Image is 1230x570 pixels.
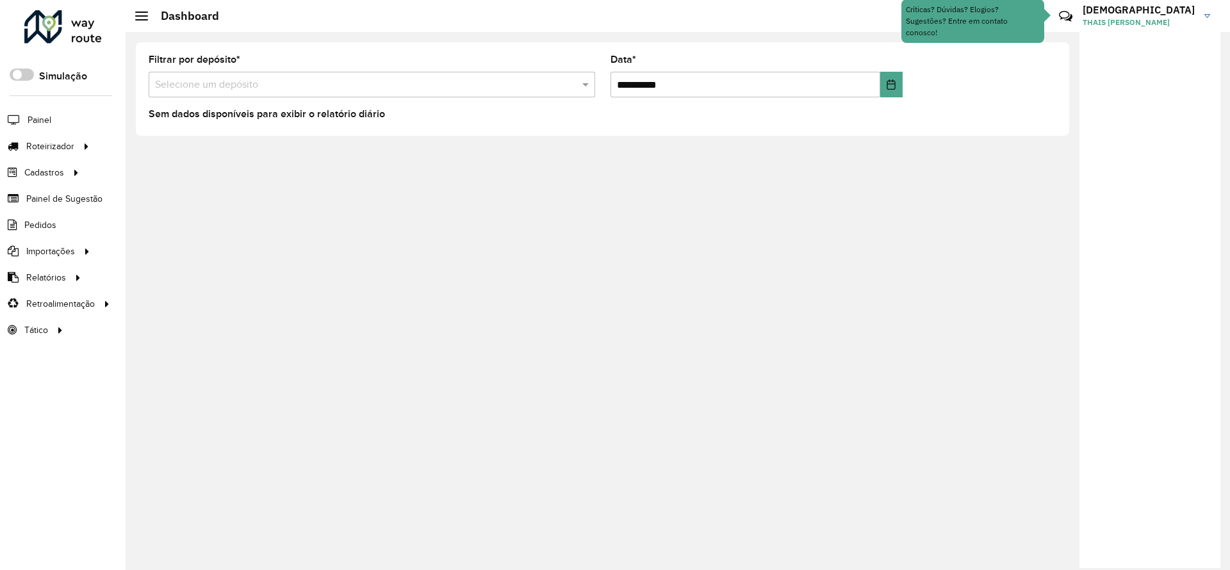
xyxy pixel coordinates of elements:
label: Simulação [39,69,87,84]
span: Tático [24,323,48,337]
span: Retroalimentação [26,297,95,311]
label: Sem dados disponíveis para exibir o relatório diário [149,106,385,122]
a: Contato Rápido [1052,3,1079,30]
label: Data [611,52,636,67]
span: Importações [26,245,75,258]
h3: [DEMOGRAPHIC_DATA] [1083,4,1195,16]
span: Painel [28,113,51,127]
span: THAIS [PERSON_NAME] [1083,17,1195,28]
button: Choose Date [880,72,903,97]
span: Painel de Sugestão [26,192,102,206]
label: Filtrar por depósito [149,52,240,67]
span: Pedidos [24,218,56,232]
span: Cadastros [24,166,64,179]
span: Roteirizador [26,140,74,153]
span: Relatórios [26,271,66,284]
h2: Dashboard [148,9,219,23]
